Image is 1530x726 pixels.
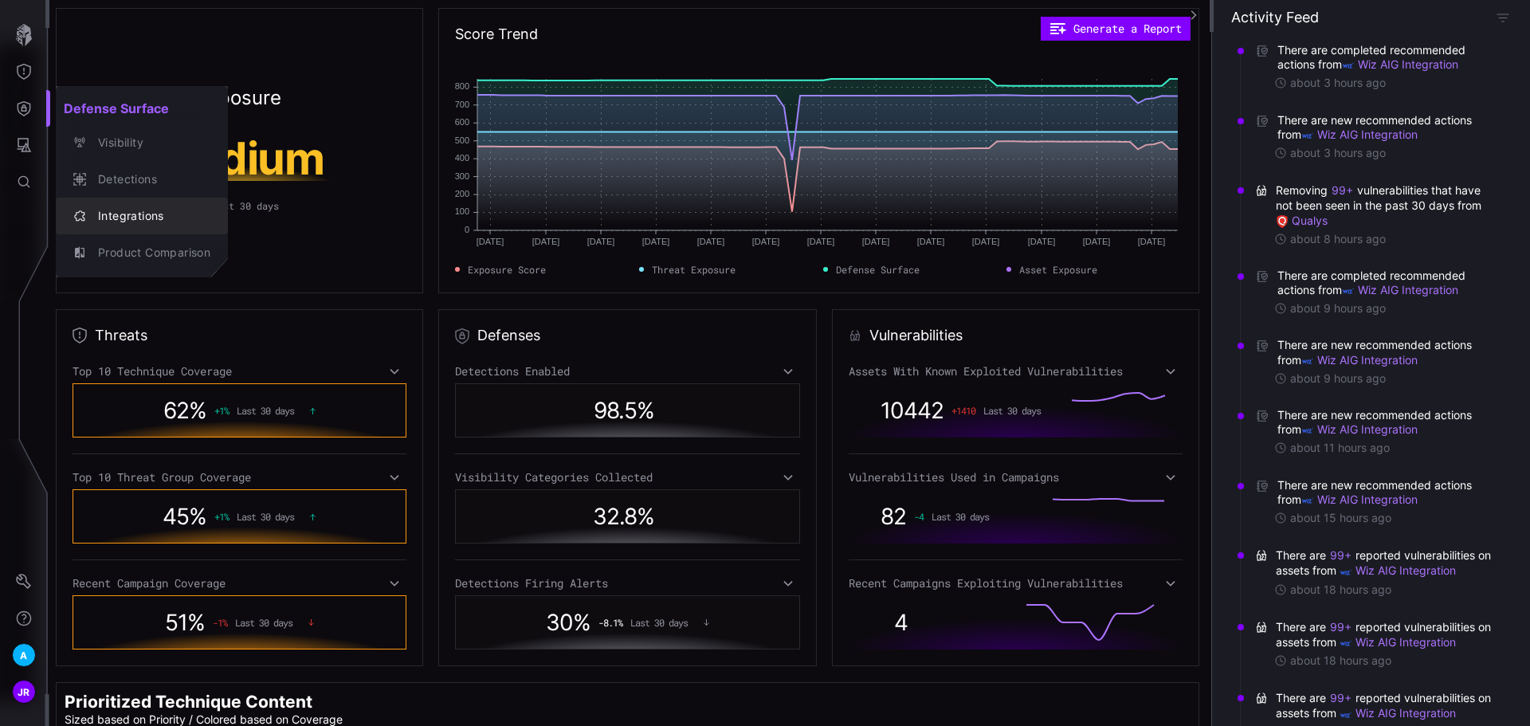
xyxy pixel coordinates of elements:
[56,124,228,161] button: Visibility
[56,161,228,198] button: Detections
[90,133,210,153] div: Visibility
[90,170,210,190] div: Detections
[90,243,210,263] div: Product Comparison
[56,198,228,234] button: Integrations
[56,234,228,271] button: Product Comparison
[56,92,228,124] h2: Defense Surface
[90,206,210,226] div: Integrations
